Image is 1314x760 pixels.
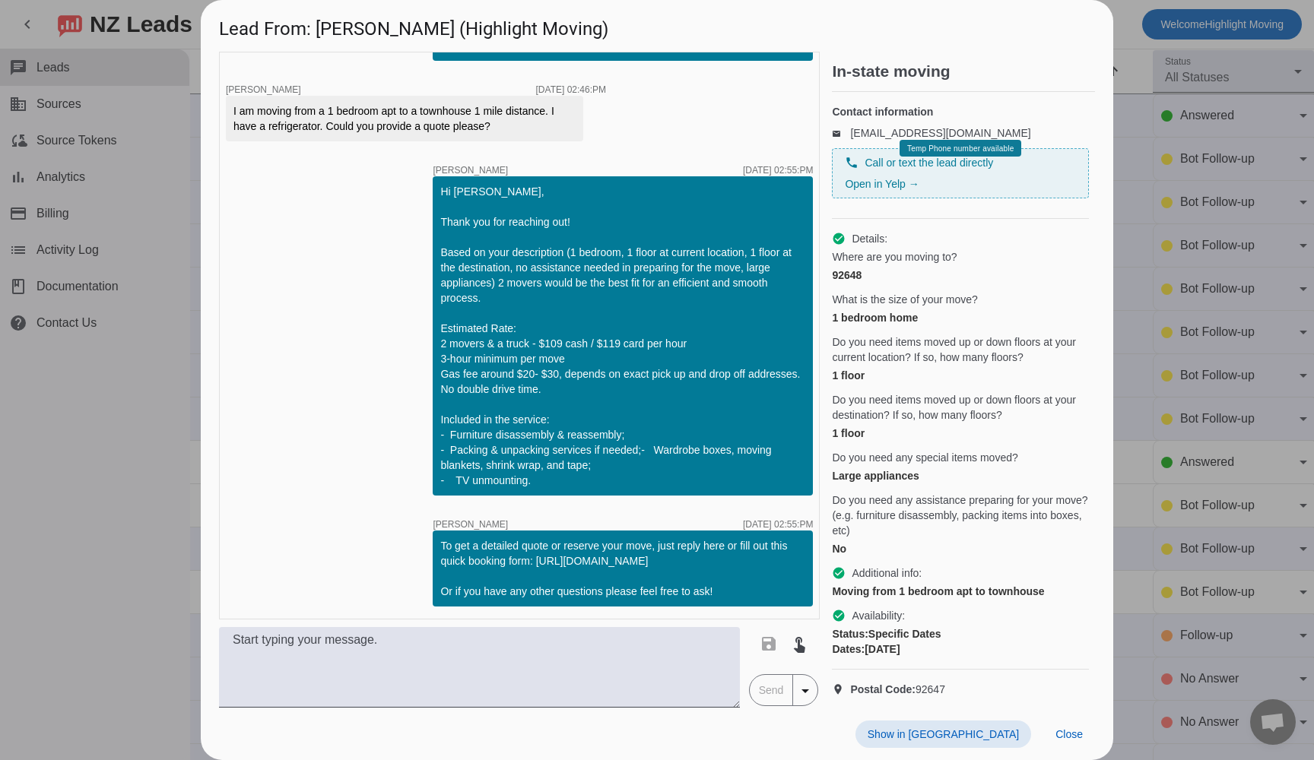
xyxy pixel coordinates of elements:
[832,626,1089,641] div: Specific Dates
[440,184,805,488] div: Hi [PERSON_NAME], Thank you for reaching out! Based on your description (1 bedroom, 1 floor at cu...
[832,609,846,622] mat-icon: check_circle
[536,85,606,94] div: [DATE] 02:46:PM
[832,232,846,245] mat-icon: check_circle
[852,231,887,246] span: Details:
[832,392,1089,423] span: Do you need items moved up or down floors at your destination? If so, how many floors?
[1055,728,1083,740] span: Close
[852,565,922,581] span: Additional info:
[865,155,993,170] span: Call or text the lead directly
[855,720,1031,748] button: Show in [GEOGRAPHIC_DATA]
[832,292,977,307] span: What is the size of your move?
[832,268,1089,283] div: 92648
[832,683,850,695] mat-icon: location_on
[832,450,1017,465] span: Do you need any special items moved?
[850,683,916,695] strong: Postal Code:
[832,368,1089,383] div: 1 floor
[743,166,813,175] div: [DATE] 02:55:PM
[796,682,814,700] mat-icon: arrow_drop_down
[852,608,905,623] span: Availability:
[850,127,1030,139] a: [EMAIL_ADDRESS][DOMAIN_NAME]
[1043,720,1095,748] button: Close
[832,64,1095,79] h2: In-state moving
[907,144,1014,153] span: Temp Phone number available
[226,84,301,95] span: [PERSON_NAME]
[832,541,1089,556] div: No
[440,538,805,599] div: To get a detailed quote or reserve your move, just reply here or fill out this quick booking form...
[832,426,1089,441] div: 1 floor
[832,334,1089,365] span: Do you need items moved up or down floors at your current location? If so, how many floors?
[433,520,508,529] span: [PERSON_NAME]
[832,643,865,655] strong: Dates:
[832,566,846,580] mat-icon: check_circle
[850,682,945,697] span: 92647
[832,249,957,264] span: Where are you moving to?
[832,468,1089,483] div: Large appliances
[790,635,808,653] mat-icon: touch_app
[845,178,919,190] a: Open in Yelp →
[832,641,1089,657] div: [DATE]
[832,129,850,137] mat-icon: email
[832,104,1089,119] h4: Contact information
[233,103,576,134] div: I am moving from a 1 bedroom apt to a townhouse 1 mile distance. I have a refrigerator. Could you...
[832,492,1089,538] span: Do you need any assistance preparing for your move? (e.g. furniture disassembly, packing items in...
[433,166,508,175] span: [PERSON_NAME]
[832,584,1089,599] div: Moving from 1 bedroom apt to townhouse
[743,520,813,529] div: [DATE] 02:55:PM
[868,728,1019,740] span: Show in [GEOGRAPHIC_DATA]
[845,156,859,169] mat-icon: phone
[832,628,868,640] strong: Status:
[832,310,1089,325] div: 1 bedroom home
